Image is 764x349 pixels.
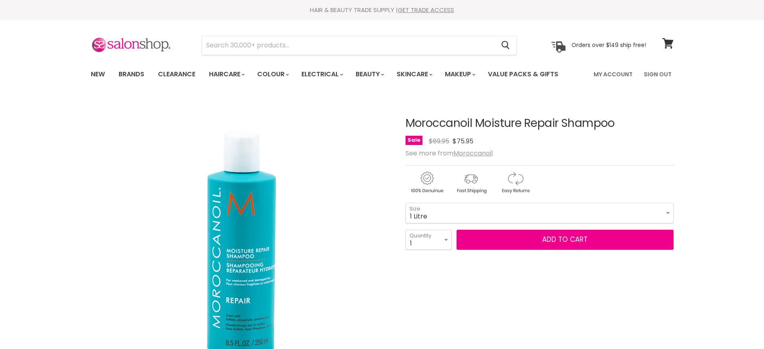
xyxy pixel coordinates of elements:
[495,36,516,55] button: Search
[81,6,684,14] div: HAIR & BEAUTY TRADE SUPPLY |
[202,36,495,55] input: Search
[406,230,452,250] select: Quantity
[113,66,150,83] a: Brands
[453,149,493,158] a: Moroccanoil
[482,66,564,83] a: Value Packs & Gifts
[439,66,480,83] a: Makeup
[81,63,684,86] nav: Main
[457,230,674,250] button: Add to cart
[542,235,588,244] span: Add to cart
[429,137,449,146] span: $89.95
[398,6,454,14] a: GET TRADE ACCESS
[450,170,492,195] img: shipping.gif
[571,41,646,49] p: Orders over $149 ship free!
[406,170,448,195] img: genuine.gif
[152,66,201,83] a: Clearance
[406,117,674,130] h1: Moroccanoil Moisture Repair Shampoo
[589,66,637,83] a: My Account
[350,66,389,83] a: Beauty
[85,63,577,86] ul: Main menu
[391,66,437,83] a: Skincare
[295,66,348,83] a: Electrical
[85,66,111,83] a: New
[453,137,473,146] span: $75.95
[203,66,250,83] a: Haircare
[724,311,756,341] iframe: Gorgias live chat messenger
[202,36,517,55] form: Product
[494,170,537,195] img: returns.gif
[406,136,422,145] span: Sale
[639,66,676,83] a: Sign Out
[251,66,294,83] a: Colour
[406,149,493,158] span: See more from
